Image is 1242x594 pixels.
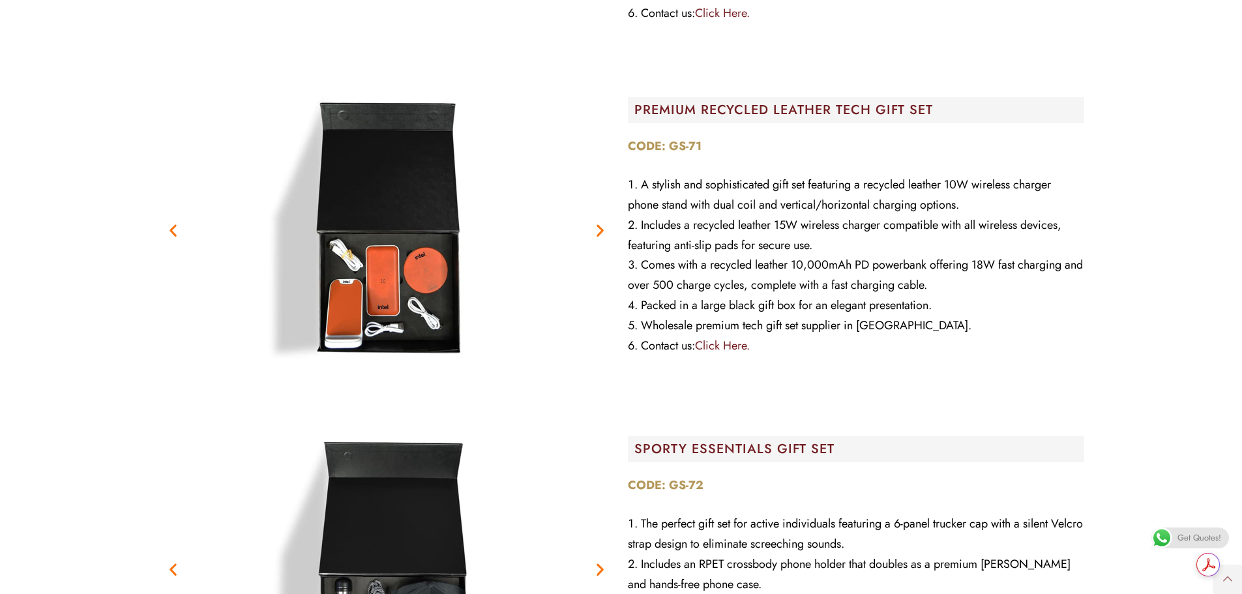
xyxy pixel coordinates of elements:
[158,67,615,393] div: Image Carousel
[628,255,1084,295] li: Comes with a recycled leather 10,000mAh PD powerbank offering 18W fast charging and over 500 char...
[628,477,703,494] strong: CODE: GS-72
[592,222,608,239] div: Next slide
[634,443,1084,456] h2: SPORTY ESSENTIALS GIFT SET
[628,3,1084,23] li: Contact us:
[592,561,608,578] div: Next slide
[628,316,1084,336] li: Wholesale premium tech gift set supplier in [GEOGRAPHIC_DATA].
[628,514,1084,554] li: The perfect gift set for active individuals featuring a 6-panel trucker cap with a silent Velcro ...
[695,337,750,354] a: Click Here.
[634,104,1084,117] h2: PREMIUM RECYCLED LEATHER TECH GIFT SET
[165,222,181,239] div: Previous slide
[628,175,1084,215] li: A stylish and sophisticated gift set featuring a recycled leather 10W wireless charger phone stan...
[1177,527,1221,548] span: Get Quotes!
[158,67,615,393] div: 1 / 2
[695,5,750,22] a: Click Here.
[628,215,1084,256] li: Includes a recycled leather 15W wireless charger compatible with all wireless devices, featuring ...
[165,561,181,578] div: Previous slide
[628,336,1084,356] li: Contact us:
[224,67,550,393] img: GS-71-5
[628,295,1084,316] li: Packed in a large black gift box for an elegant presentation.
[628,138,702,155] strong: CODE: GS-71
